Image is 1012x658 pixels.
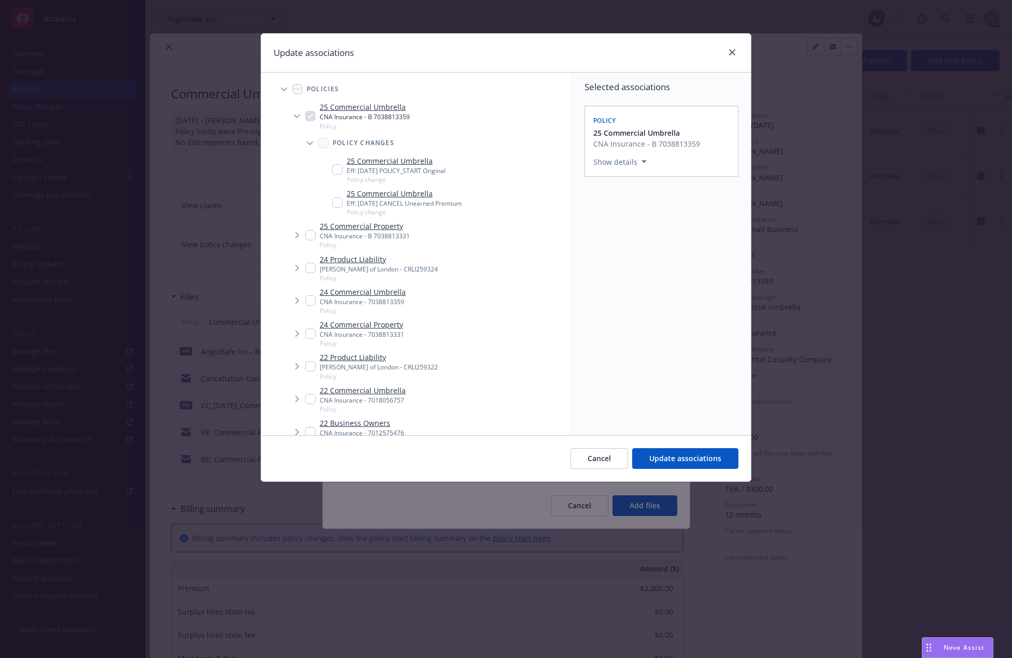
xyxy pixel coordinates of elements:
[922,638,935,657] div: Drag to move
[320,306,406,315] span: Policy
[632,448,738,469] button: Update associations
[320,405,406,413] span: Policy
[922,637,993,658] button: Nova Assist
[320,418,404,428] a: 22 Business Owners
[320,319,404,330] a: 24 Commercial Property
[320,372,438,381] span: Policy
[320,428,404,437] div: CNA Insurance - 7012575476
[320,396,406,405] div: CNA Insurance - 7018056757
[320,352,438,363] a: 22 Product Liability
[649,453,721,463] span: Update associations
[320,363,438,371] div: [PERSON_NAME] of London - CRLI259322
[320,385,406,396] a: 22 Commercial Umbrella
[320,330,404,339] div: CNA Insurance - 7038813331
[320,339,404,348] span: Policy
[944,643,985,652] span: Nova Assist
[588,453,611,463] span: Cancel
[571,448,628,469] button: Cancel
